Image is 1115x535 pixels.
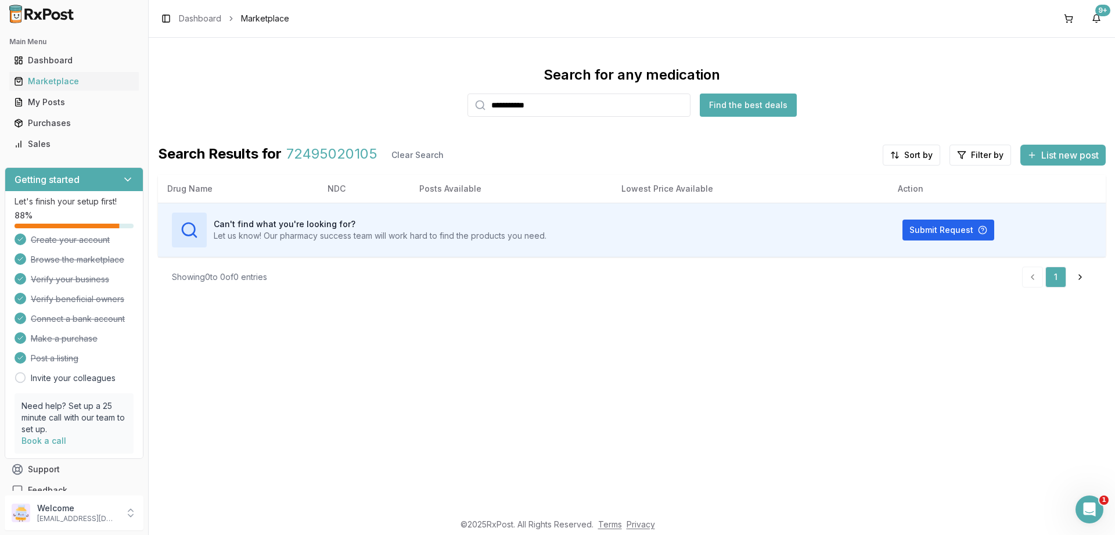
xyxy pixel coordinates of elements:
[179,13,221,24] a: Dashboard
[158,145,282,166] span: Search Results for
[31,234,110,246] span: Create your account
[214,230,546,242] p: Let us know! Our pharmacy success team will work hard to find the products you need.
[5,459,143,480] button: Support
[214,218,546,230] h3: Can't find what you're looking for?
[9,37,139,46] h2: Main Menu
[1020,150,1106,162] a: List new post
[902,220,994,240] button: Submit Request
[21,436,66,446] a: Book a call
[14,55,134,66] div: Dashboard
[12,504,30,522] img: User avatar
[9,134,139,155] a: Sales
[1095,5,1110,16] div: 9+
[1041,148,1099,162] span: List new post
[5,114,143,132] button: Purchases
[15,196,134,207] p: Let's finish your setup first!
[31,254,124,265] span: Browse the marketplace
[612,175,889,203] th: Lowest Price Available
[598,519,622,529] a: Terms
[31,313,125,325] span: Connect a bank account
[971,149,1003,161] span: Filter by
[1022,267,1092,288] nav: pagination
[31,372,116,384] a: Invite your colleagues
[5,93,143,112] button: My Posts
[31,274,109,285] span: Verify your business
[410,175,612,203] th: Posts Available
[286,145,377,166] span: 72495020105
[1045,267,1066,288] a: 1
[14,96,134,108] div: My Posts
[172,271,267,283] div: Showing 0 to 0 of 0 entries
[9,92,139,113] a: My Posts
[37,514,118,523] p: [EMAIL_ADDRESS][DOMAIN_NAME]
[627,519,655,529] a: Privacy
[318,175,410,203] th: NDC
[1020,145,1106,166] button: List new post
[889,175,1106,203] th: Action
[5,5,79,23] img: RxPost Logo
[31,333,98,344] span: Make a purchase
[241,13,289,24] span: Marketplace
[1069,267,1092,288] a: Go to next page
[28,484,67,496] span: Feedback
[14,138,134,150] div: Sales
[31,293,124,305] span: Verify beneficial owners
[5,480,143,501] button: Feedback
[5,51,143,70] button: Dashboard
[700,94,797,117] button: Find the best deals
[544,66,720,84] div: Search for any medication
[1099,495,1109,505] span: 1
[1076,495,1103,523] iframe: Intercom live chat
[15,210,33,221] span: 88 %
[5,135,143,153] button: Sales
[15,173,80,186] h3: Getting started
[158,175,318,203] th: Drug Name
[37,502,118,514] p: Welcome
[31,353,78,364] span: Post a listing
[9,113,139,134] a: Purchases
[21,400,127,435] p: Need help? Set up a 25 minute call with our team to set up.
[14,117,134,129] div: Purchases
[949,145,1011,166] button: Filter by
[1087,9,1106,28] button: 9+
[179,13,289,24] nav: breadcrumb
[382,145,453,166] button: Clear Search
[5,72,143,91] button: Marketplace
[9,50,139,71] a: Dashboard
[14,76,134,87] div: Marketplace
[883,145,940,166] button: Sort by
[904,149,933,161] span: Sort by
[9,71,139,92] a: Marketplace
